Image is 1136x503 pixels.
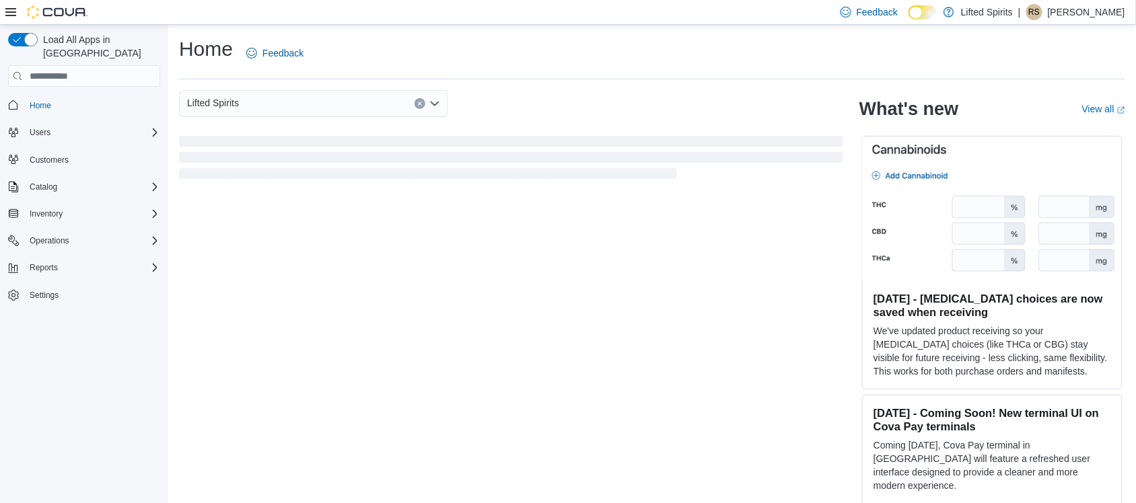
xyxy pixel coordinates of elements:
[24,152,74,168] a: Customers
[27,5,87,19] img: Cova
[24,287,64,303] a: Settings
[415,98,425,109] button: Clear input
[179,36,233,63] h1: Home
[30,155,69,165] span: Customers
[3,95,166,114] button: Home
[241,40,309,67] a: Feedback
[961,4,1013,20] p: Lifted Spirits
[874,406,1111,433] h3: [DATE] - Coming Soon! New terminal UI on Cova Pay terminals
[30,100,51,111] span: Home
[3,285,166,305] button: Settings
[179,139,843,182] span: Loading
[24,260,160,276] span: Reports
[24,260,63,276] button: Reports
[24,96,160,113] span: Home
[24,179,63,195] button: Catalog
[24,151,160,168] span: Customers
[3,150,166,169] button: Customers
[38,33,160,60] span: Load All Apps in [GEOGRAPHIC_DATA]
[3,258,166,277] button: Reports
[24,124,160,141] span: Users
[859,98,958,120] h2: What's new
[30,290,59,301] span: Settings
[262,46,304,60] span: Feedback
[30,208,63,219] span: Inventory
[24,233,160,249] span: Operations
[3,231,166,250] button: Operations
[187,95,239,111] span: Lifted Spirits
[8,89,160,340] nav: Complex example
[30,127,50,138] span: Users
[909,5,937,20] input: Dark Mode
[24,98,57,114] a: Home
[429,98,440,109] button: Open list of options
[1117,106,1125,114] svg: External link
[30,235,69,246] span: Operations
[3,204,166,223] button: Inventory
[30,182,57,192] span: Catalog
[1026,4,1042,20] div: Rachael Stutsman
[24,286,160,303] span: Settings
[24,206,68,222] button: Inventory
[24,179,160,195] span: Catalog
[3,123,166,142] button: Users
[1082,104,1125,114] a: View allExternal link
[30,262,58,273] span: Reports
[1018,4,1021,20] p: |
[874,324,1111,378] p: We've updated product receiving so your [MEDICAL_DATA] choices (like THCa or CBG) stay visible fo...
[874,438,1111,492] p: Coming [DATE], Cova Pay terminal in [GEOGRAPHIC_DATA] will feature a refreshed user interface des...
[874,292,1111,319] h3: [DATE] - [MEDICAL_DATA] choices are now saved when receiving
[857,5,898,19] span: Feedback
[24,206,160,222] span: Inventory
[1029,4,1040,20] span: RS
[1048,4,1125,20] p: [PERSON_NAME]
[24,124,56,141] button: Users
[24,233,75,249] button: Operations
[3,178,166,196] button: Catalog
